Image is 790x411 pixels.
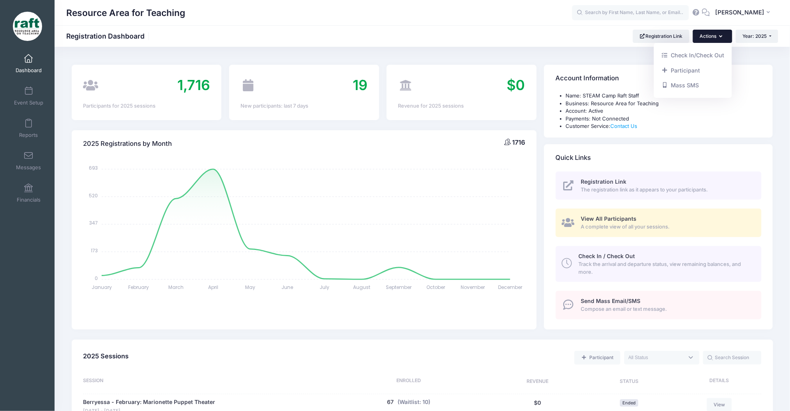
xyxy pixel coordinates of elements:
tspan: January [92,284,112,291]
a: Check In/Check Out [657,48,728,63]
span: 1,716 [177,76,210,94]
span: 19 [353,76,368,94]
button: Year: 2025 [736,30,778,43]
h4: Quick Links [556,147,591,169]
span: Year: 2025 [743,33,767,39]
span: Reports [19,132,38,138]
input: Search by First Name, Last Name, or Email... [572,5,689,21]
h1: Registration Dashboard [66,32,151,40]
div: Details [673,377,762,386]
tspan: May [245,284,255,291]
a: View All Participants A complete view of all your sessions. [556,209,762,237]
a: Registration Link The registration link as it appears to your participants. [556,172,762,200]
h1: Resource Area for Teaching [66,4,185,22]
tspan: July [320,284,329,291]
li: Name: STEAM Camp Raft Staff [566,92,762,100]
span: Check In / Check Out [578,253,635,259]
input: Search Session [703,351,762,364]
span: Ended [620,399,638,407]
span: Registration Link [581,178,627,185]
tspan: 693 [89,165,98,171]
a: Event Setup [10,82,47,110]
a: Messages [10,147,47,174]
button: 67 [387,398,394,406]
a: Check In / Check Out Track the arrival and departure status, view remaining balances, and more. [556,246,762,282]
tspan: September [386,284,412,291]
a: Add a new manual registration [574,351,620,364]
div: Enrolled [327,377,490,386]
a: Mass SMS [657,78,728,93]
span: View All Participants [581,215,637,222]
img: Resource Area for Teaching [13,12,42,41]
a: Reports [10,115,47,142]
div: Actions [654,43,732,98]
tspan: December [498,284,523,291]
li: Customer Service: [566,122,762,130]
button: Actions [693,30,732,43]
a: Contact Us [611,123,638,129]
a: Dashboard [10,50,47,77]
div: Participants for 2025 sessions [83,102,210,110]
span: Financials [17,197,41,203]
span: A complete view of all your sessions. [581,223,753,231]
tspan: 173 [91,247,98,254]
span: Send Mass Email/SMS [581,298,641,304]
li: Account: Active [566,107,762,115]
tspan: February [128,284,149,291]
span: The registration link as it appears to your participants. [581,186,753,194]
button: [PERSON_NAME] [710,4,778,22]
span: 2025 Sessions [83,352,129,360]
a: Berryessa - February: Marionette Puppet Theater [83,398,215,406]
span: Track the arrival and departure status, view remaining balances, and more. [578,260,753,276]
div: Revenue for 2025 sessions [398,102,525,110]
tspan: October [426,284,445,291]
a: Send Mass Email/SMS Compose an email or text message. [556,291,762,319]
a: Financials [10,179,47,207]
span: [PERSON_NAME] [715,8,764,17]
tspan: 520 [89,192,98,199]
div: New participants: last 7 days [240,102,368,110]
tspan: April [208,284,218,291]
span: $0 [507,76,525,94]
tspan: 0 [95,275,98,282]
h4: Account Information [556,67,619,90]
a: Add a new manual registration [657,63,728,78]
span: 1716 [513,138,525,146]
tspan: June [281,284,293,291]
h4: 2025 Registrations by Month [83,133,172,155]
span: Messages [16,164,41,171]
li: Payments: Not Connected [566,115,762,123]
button: (Waitlist: 10) [398,398,430,406]
textarea: Search [629,354,684,361]
tspan: November [461,284,486,291]
tspan: March [168,284,184,291]
div: Session [83,377,327,386]
tspan: 347 [89,220,98,226]
a: Registration Link [633,30,689,43]
tspan: August [353,284,370,291]
div: Status [585,377,673,386]
li: Business: Resource Area for Teaching [566,100,762,108]
div: Revenue [490,377,585,386]
span: Dashboard [16,67,42,74]
span: Event Setup [14,99,43,106]
span: Compose an email or text message. [581,305,753,313]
